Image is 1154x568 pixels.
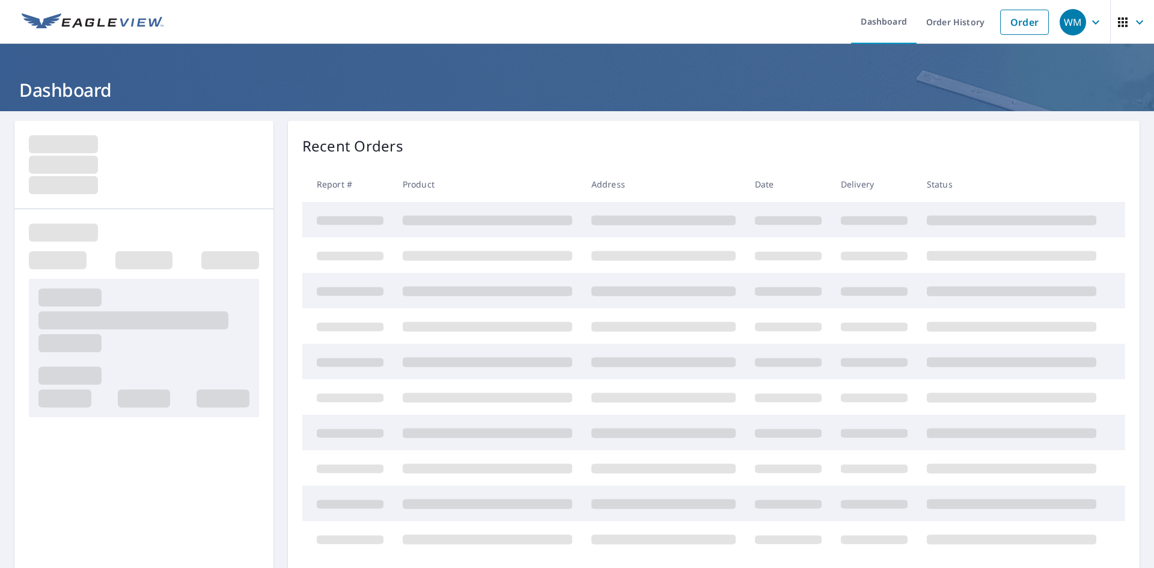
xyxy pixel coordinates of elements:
th: Address [582,166,745,202]
th: Report # [302,166,393,202]
th: Date [745,166,831,202]
div: WM [1060,9,1086,35]
th: Delivery [831,166,917,202]
p: Recent Orders [302,135,403,157]
a: Order [1000,10,1049,35]
th: Status [917,166,1106,202]
th: Product [393,166,582,202]
h1: Dashboard [14,78,1140,102]
img: EV Logo [22,13,163,31]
